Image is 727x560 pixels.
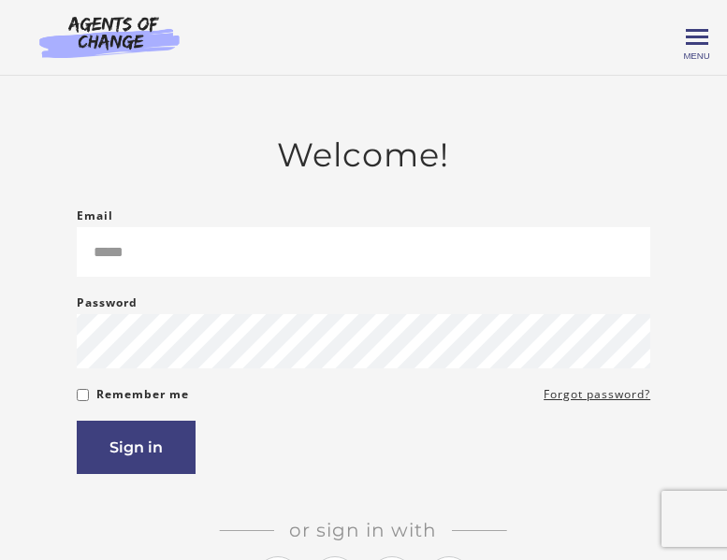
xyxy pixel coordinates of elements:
[77,292,138,314] label: Password
[77,205,113,227] label: Email
[77,421,196,474] button: Sign in
[544,383,650,406] a: Forgot password?
[20,15,199,58] img: Agents of Change Logo
[274,519,452,541] span: Or sign in with
[77,136,650,175] h2: Welcome!
[96,383,189,406] label: Remember me
[683,50,709,61] span: Menu
[686,36,708,38] span: Toggle menu
[686,26,708,49] button: Toggle menu Menu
